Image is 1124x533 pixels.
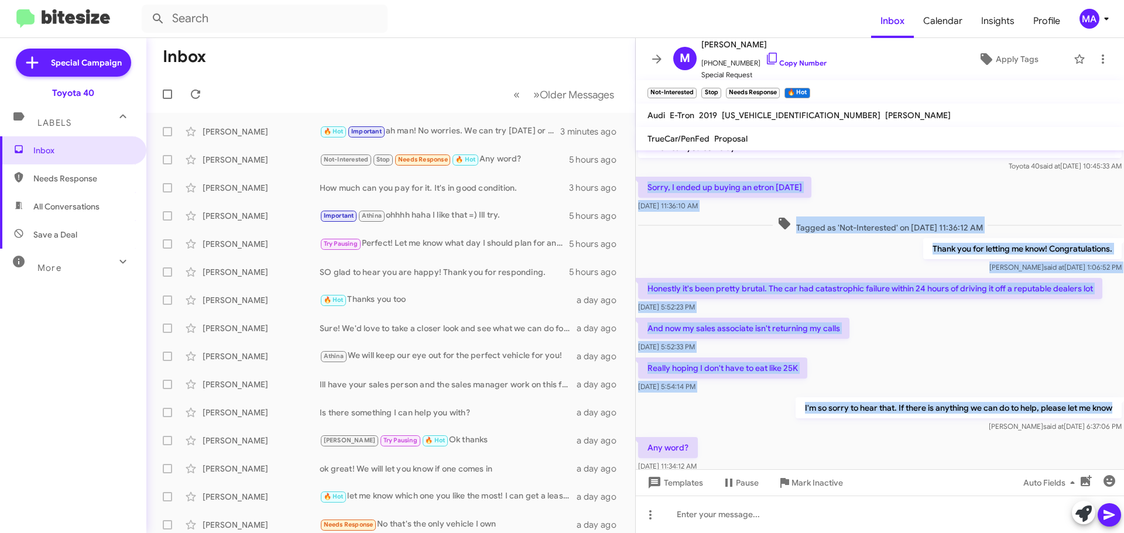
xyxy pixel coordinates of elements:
[1009,161,1122,170] span: Toyota 40 [DATE] 10:45:33 AM
[773,216,988,233] span: Tagged as 'Not-Interested' on [DATE] 11:36:12 AM
[791,472,843,493] span: Mark Inactive
[1070,9,1111,29] button: MA
[203,407,320,418] div: [PERSON_NAME]
[871,4,914,38] span: Inbox
[638,357,807,379] p: Really hoping I don't have to eat like 25K
[320,237,569,250] div: Perfect! Let me know what day I should plan for and I will get you taken care of! Thank you
[680,49,690,68] span: M
[320,125,560,138] div: ah man! No worries. We can try [DATE] or [DATE]?
[324,212,354,219] span: Important
[398,156,448,163] span: Needs Response
[37,118,71,128] span: Labels
[569,266,626,278] div: 5 hours ago
[320,209,569,222] div: ohhhh haha I like that =) Ill try.
[972,4,1024,38] a: Insights
[948,49,1068,70] button: Apply Tags
[33,173,133,184] span: Needs Response
[714,133,748,144] span: Proposal
[1014,472,1089,493] button: Auto Fields
[52,87,94,99] div: Toyota 40
[376,156,390,163] span: Stop
[701,88,721,98] small: Stop
[701,51,827,69] span: [PHONE_NUMBER]
[526,82,621,106] button: Next
[885,110,951,121] span: [PERSON_NAME]
[1023,472,1080,493] span: Auto Fields
[569,238,626,250] div: 5 hours ago
[383,436,417,444] span: Try Pausing
[203,182,320,194] div: [PERSON_NAME]
[320,407,577,418] div: Is there something I can help you with?
[320,349,577,363] div: We will keep our eye out for the perfect vehicle for you!
[569,154,626,166] div: 5 hours ago
[996,49,1039,70] span: Apply Tags
[506,82,527,106] button: Previous
[638,462,697,470] span: [DATE] 11:34:12 AM
[577,435,626,446] div: a day ago
[577,322,626,334] div: a day ago
[722,110,880,121] span: [US_VEHICLE_IDENTIFICATION_NUMBER]
[540,88,614,101] span: Older Messages
[320,490,577,503] div: let me know which one you like the most! I can get a lease quote over to you
[989,422,1122,431] span: [PERSON_NAME] [DATE] 6:37:06 PM
[638,342,695,351] span: [DATE] 5:52:33 PM
[324,493,344,500] span: 🔥 Hot
[320,293,577,307] div: Thanks you too
[989,263,1122,271] span: [PERSON_NAME] [DATE] 1:06:52 PM
[736,472,759,493] span: Pause
[533,87,540,102] span: »
[699,110,717,121] span: 2019
[51,57,122,68] span: Special Campaign
[203,322,320,334] div: [PERSON_NAME]
[33,229,77,240] span: Save a Deal
[726,88,780,98] small: Needs Response
[203,463,320,474] div: [PERSON_NAME]
[203,491,320,503] div: [PERSON_NAME]
[647,88,697,98] small: Not-Interested
[507,82,621,106] nav: Page navigation example
[33,201,100,212] span: All Conversations
[425,436,445,444] span: 🔥 Hot
[638,318,849,339] p: And now my sales associate isn't returning my calls
[1043,422,1064,431] span: said at
[1024,4,1070,38] a: Profile
[636,472,712,493] button: Templates
[784,88,810,98] small: 🔥 Hot
[701,69,827,81] span: Special Request
[645,472,703,493] span: Templates
[638,437,698,458] p: Any word?
[324,240,358,247] span: Try Pausing
[33,145,133,156] span: Inbox
[1040,161,1060,170] span: said at
[320,463,577,474] div: ok great! We will let you know if one comes in
[203,266,320,278] div: [PERSON_NAME]
[577,407,626,418] div: a day ago
[638,302,695,311] span: [DATE] 5:52:23 PM
[324,521,373,528] span: Needs Response
[577,379,626,390] div: a day ago
[142,5,388,33] input: Search
[914,4,972,38] a: Calendar
[765,59,827,67] a: Copy Number
[320,153,569,166] div: Any word?
[203,379,320,390] div: [PERSON_NAME]
[320,434,577,447] div: Ok thanks
[203,350,320,362] div: [PERSON_NAME]
[324,296,344,304] span: 🔥 Hot
[320,182,569,194] div: How much can you pay for it. It's in good condition.
[455,156,475,163] span: 🔥 Hot
[324,352,344,360] span: Athina
[577,491,626,503] div: a day ago
[351,128,382,135] span: Important
[638,201,698,210] span: [DATE] 11:36:10 AM
[923,238,1122,259] p: Thank you for letting me know! Congratulations.
[569,182,626,194] div: 3 hours ago
[638,382,695,391] span: [DATE] 5:54:14 PM
[320,518,577,531] div: No that's the only vehicle I own
[324,436,376,444] span: [PERSON_NAME]
[16,49,131,77] a: Special Campaign
[203,519,320,531] div: [PERSON_NAME]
